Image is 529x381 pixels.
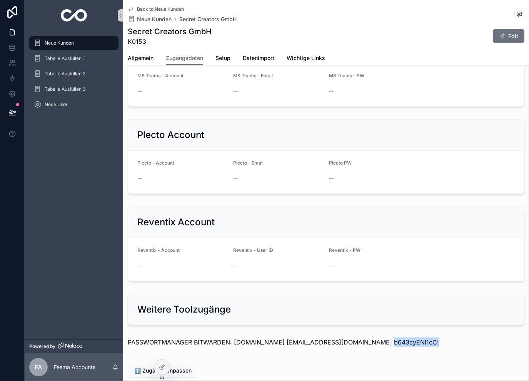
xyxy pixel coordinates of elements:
span: -- [233,175,238,182]
a: Neue Kunden [29,36,118,50]
span: Plecto PW [329,160,352,166]
a: Neue User [29,98,118,111]
span: Allgemein [128,54,154,62]
span: MS Teams - Account [137,73,184,78]
h2: Reventix Account [137,216,215,228]
div: scrollable content [25,31,123,121]
span: Wichtige Links [287,54,325,62]
span: Plecto - Email [233,160,264,166]
a: Datenimport [243,51,274,67]
span: Neue Kunden [45,40,74,46]
span: Back to Neue Kunden [137,6,184,12]
h2: Weitere Toolzugänge [137,303,231,316]
p: Fesma Accounts [54,363,95,371]
button: ⬆️ Zugänge anpassen [128,364,198,378]
span: Datenimport [243,54,274,62]
span: FA [35,363,42,372]
a: Neue Kunden [128,15,172,23]
span: -- [329,175,334,182]
span: -- [137,262,142,270]
span: -- [233,87,238,95]
span: MS Teams - PW [329,73,365,78]
a: Allgemein [128,51,154,67]
span: Setup [215,54,230,62]
span: Tabelle Ausfüllen 2 [45,71,85,77]
span: Reventix - PW [329,247,361,253]
span: ⬆️ Zugänge anpassen [134,367,192,374]
span: -- [233,262,238,270]
span: MS Teams - Email [233,73,273,78]
span: Neue Kunden [137,15,172,23]
span: Neue User [45,101,68,108]
h2: Plecto Account [137,129,204,141]
p: PASSWORTMANAGER BITWARDEN: [DOMAIN_NAME] [EMAIL_ADDRESS][DOMAIN_NAME] b643cyENI1cC! [128,338,524,347]
a: Setup [215,51,230,67]
span: Reventix - Account [137,247,180,253]
h1: Secret Creators GmbH [128,26,212,37]
span: Plecto - Account [137,160,174,166]
span: -- [137,87,142,95]
a: Secret Creators GmbH [179,15,237,23]
a: Zugangsdaten [166,51,203,66]
span: Tabelle Ausfüllen 3 [45,86,85,92]
img: App logo [61,9,87,22]
a: Wichtige Links [287,51,325,67]
a: Powered by [25,339,123,353]
span: Zugangsdaten [166,54,203,62]
span: K0153 [128,37,212,46]
a: Tabelle Ausfüllen 3 [29,82,118,96]
span: -- [329,87,334,95]
span: Tabelle Ausfüllen 1 [45,55,85,62]
a: Back to Neue Kunden [128,6,184,12]
span: -- [137,175,142,182]
span: Powered by [29,343,55,349]
a: Tabelle Ausfüllen 1 [29,52,118,65]
button: Edit [493,29,524,43]
a: Tabelle Ausfüllen 2 [29,67,118,81]
span: Reventix - User ID [233,247,273,253]
span: -- [329,262,334,270]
